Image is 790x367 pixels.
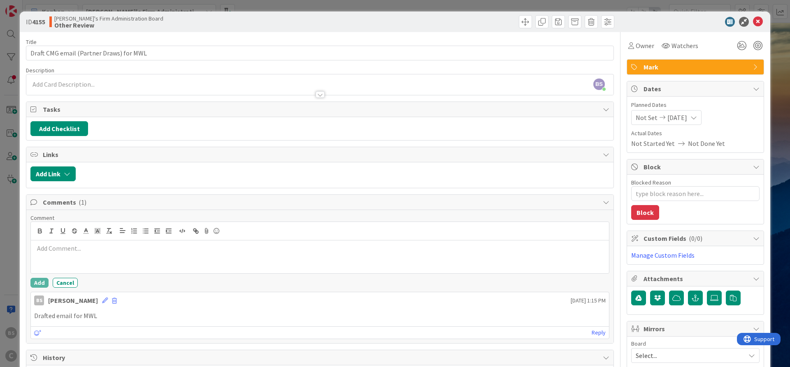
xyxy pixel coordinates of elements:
[636,41,654,51] span: Owner
[17,1,37,11] span: Support
[43,104,599,114] span: Tasks
[30,278,49,288] button: Add
[667,113,687,122] span: [DATE]
[48,295,98,305] div: [PERSON_NAME]
[32,18,45,26] b: 4155
[631,251,695,259] a: Manage Custom Fields
[54,15,163,22] span: [PERSON_NAME]'s Firm Administration Board
[592,328,606,338] a: Reply
[631,179,671,186] label: Blocked Reason
[631,129,760,138] span: Actual Dates
[671,41,698,51] span: Watchers
[26,17,45,27] span: ID
[26,46,614,60] input: type card name here...
[644,233,749,243] span: Custom Fields
[43,353,599,362] span: History
[644,84,749,94] span: Dates
[43,197,599,207] span: Comments
[43,150,599,159] span: Links
[571,296,606,305] span: [DATE] 1:15 PM
[688,138,725,148] span: Not Done Yet
[644,162,749,172] span: Block
[54,22,163,28] b: Other Review
[644,274,749,284] span: Attachments
[593,78,605,90] span: BS
[26,38,37,46] label: Title
[26,67,54,74] span: Description
[631,138,675,148] span: Not Started Yet
[631,341,646,346] span: Board
[30,121,88,136] button: Add Checklist
[631,101,760,109] span: Planned Dates
[79,198,86,206] span: ( 1 )
[636,113,658,122] span: Not Set
[30,166,76,181] button: Add Link
[34,295,44,305] div: BS
[689,234,702,242] span: ( 0/0 )
[644,324,749,334] span: Mirrors
[631,205,659,220] button: Block
[30,214,54,222] span: Comment
[636,350,741,361] span: Select...
[34,311,606,321] p: Drafted email for MWL
[644,62,749,72] span: Mark
[53,278,78,288] button: Cancel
